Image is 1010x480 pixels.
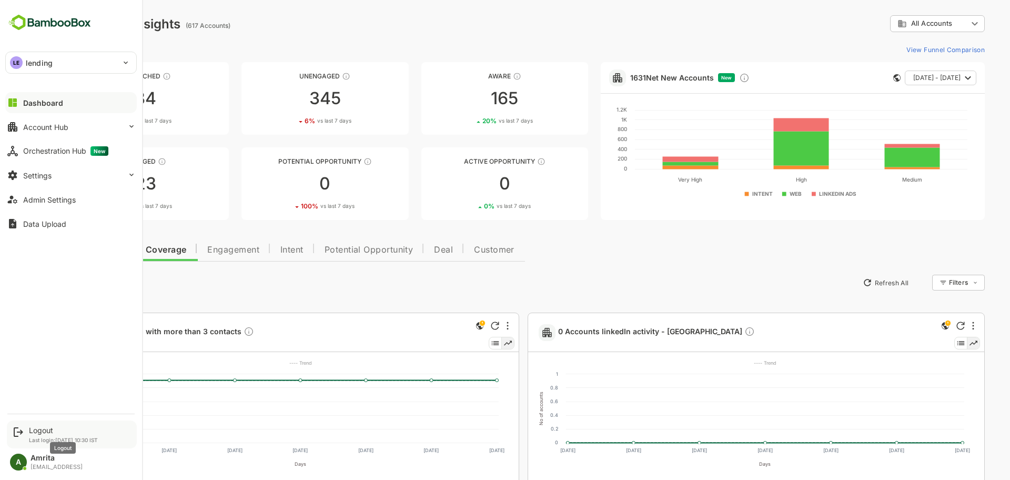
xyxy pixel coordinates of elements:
[641,176,665,183] text: Very High
[56,326,217,338] span: 455 Accounts with more than 3 contacts
[284,202,318,210] span: vs last 7 days
[48,398,57,404] text: 300
[25,157,192,165] div: Engaged
[205,90,371,107] div: 345
[23,146,108,156] div: Orchestration Hub
[397,246,416,254] span: Deal
[25,16,144,32] div: Dashboard Insights
[437,319,449,334] div: This is a global insight. Segment selection is not applicable for this view
[23,123,68,132] div: Account Hub
[513,385,521,391] text: 0.8
[460,202,494,210] span: vs last 7 days
[521,326,718,338] span: 0 Accounts linkedIn activity - [GEOGRAPHIC_DATA]
[48,371,57,377] text: 500
[125,447,140,453] text: [DATE]
[59,447,75,453] text: [DATE]
[476,72,484,81] div: These accounts have just entered the buying cycle and need further nurturing
[584,116,590,123] text: 1K
[25,62,192,135] a: UnreachedThese accounts have not been engaged with for a defined time period842%vs last 7 days
[708,326,718,338] div: Description not present
[5,92,137,113] button: Dashboard
[252,360,275,366] text: ---- Trend
[280,117,315,125] span: vs last 7 days
[587,165,590,172] text: 0
[581,155,590,162] text: 200
[852,447,867,453] text: [DATE]
[25,147,192,220] a: EngagedThese accounts are warm, further nurturing would qualify them to MQAs234%vs last 7 days
[327,157,335,166] div: These accounts are MQAs and can be passed on to Inside Sales
[446,117,496,125] div: 20 %
[911,273,948,292] div: Filters
[702,73,713,83] div: Discover new ICP-fit accounts showing engagement — via intent surges, anonymous website visits, L...
[25,273,102,292] button: New Insights
[786,447,802,453] text: [DATE]
[385,147,551,220] a: Active OpportunityThese accounts have open opportunities which might be at any of the Sales Stage...
[717,360,740,366] text: ---- Trend
[593,73,677,82] a: 1631Net New Accounts
[874,19,915,27] span: All Accounts
[519,371,521,377] text: 1
[126,72,134,81] div: These accounts have not been engaged with for a defined time period
[868,71,940,85] button: [DATE] - [DATE]
[385,157,551,165] div: Active Opportunity
[523,447,539,453] text: [DATE]
[264,202,318,210] div: 100 %
[56,326,221,338] a: 455 Accounts with more than 3 contactsDescription not present
[205,157,371,165] div: Potential Opportunity
[23,195,76,204] div: Admin Settings
[288,246,377,254] span: Potential Opportunity
[88,202,135,210] div: 4 %
[655,447,670,453] text: [DATE]
[31,464,83,471] div: [EMAIL_ADDRESS]
[935,322,937,330] div: More
[501,392,507,425] text: No of accounts
[513,412,521,418] text: 0.4
[385,90,551,107] div: 165
[876,71,924,85] span: [DATE] - [DATE]
[387,447,402,453] text: [DATE]
[6,52,136,73] div: LElending
[500,157,509,166] div: These accounts have open opportunities which might be at any of the Sales Stages
[514,426,521,432] text: 0.2
[205,147,371,220] a: Potential OpportunityThese accounts are MQAs and can be passed on to Inside Sales0100%vs last 7 days
[48,412,57,418] text: 200
[256,447,271,453] text: [DATE]
[205,72,371,80] div: Unengaged
[268,117,315,125] div: 6 %
[100,117,135,125] span: vs last 7 days
[518,439,521,445] text: 0
[581,126,590,132] text: 800
[759,176,770,183] text: High
[205,62,371,135] a: UnengagedThese accounts have not shown enough engagement and need nurturing3456%vs last 7 days
[90,146,108,156] span: New
[580,106,590,113] text: 1.2K
[722,461,734,467] text: Days
[29,426,98,435] div: Logout
[865,176,885,183] text: Medium
[865,41,948,58] button: View Funnel Comparison
[26,57,53,68] p: lending
[5,13,94,33] img: BambooboxFullLogoMark.5f36c76dfaba33ec1ec1367b70bb1252.svg
[912,278,931,286] div: Filters
[48,385,57,391] text: 400
[305,72,314,81] div: These accounts have not shown enough engagement and need nurturing
[581,146,590,152] text: 400
[5,141,137,162] button: Orchestration HubNew
[920,322,928,330] div: Refresh
[5,116,137,137] button: Account Hub
[170,246,223,254] span: Engagement
[447,202,494,210] div: 0 %
[385,175,551,192] div: 0
[5,189,137,210] button: Admin Settings
[385,62,551,135] a: AwareThese accounts have just entered the buying cycle and need further nurturing16520%vs last 7 ...
[190,447,206,453] text: [DATE]
[684,75,695,81] span: New
[244,246,267,254] span: Intent
[31,454,83,463] div: Amrita
[10,56,23,69] div: LE
[385,72,551,80] div: Aware
[88,117,135,125] div: 2 %
[49,426,57,432] text: 100
[25,175,192,192] div: 23
[54,439,57,445] text: 0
